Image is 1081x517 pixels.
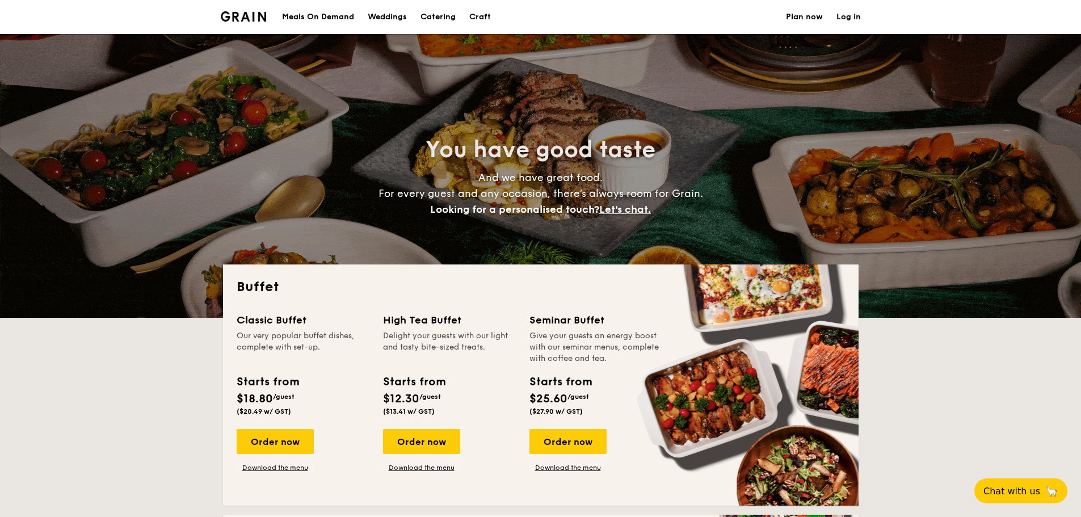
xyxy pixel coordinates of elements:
[378,171,703,216] span: And we have great food. For every guest and any occasion, there’s always room for Grain.
[529,407,583,415] span: ($27.90 w/ GST)
[237,312,369,328] div: Classic Buffet
[383,330,516,364] div: Delight your guests with our light and tasty bite-sized treats.
[237,278,845,296] h2: Buffet
[383,312,516,328] div: High Tea Buffet
[221,11,267,22] a: Logotype
[383,373,445,390] div: Starts from
[529,312,662,328] div: Seminar Buffet
[383,392,419,406] span: $12.30
[529,330,662,364] div: Give your guests an energy boost with our seminar menus, complete with coffee and tea.
[237,392,273,406] span: $18.80
[383,407,435,415] span: ($13.41 w/ GST)
[974,478,1067,503] button: Chat with us🦙
[430,203,599,216] span: Looking for a personalised touch?
[529,373,591,390] div: Starts from
[383,429,460,454] div: Order now
[983,486,1040,497] span: Chat with us
[237,373,298,390] div: Starts from
[599,203,651,216] span: Let's chat.
[237,463,314,472] a: Download the menu
[529,392,567,406] span: $25.60
[273,393,295,401] span: /guest
[419,393,441,401] span: /guest
[383,463,460,472] a: Download the menu
[426,136,655,163] span: You have good taste
[237,429,314,454] div: Order now
[1045,485,1058,498] span: 🦙
[529,463,607,472] a: Download the menu
[567,393,589,401] span: /guest
[221,11,267,22] img: Grain
[237,407,291,415] span: ($20.49 w/ GST)
[237,330,369,364] div: Our very popular buffet dishes, complete with set-up.
[529,429,607,454] div: Order now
